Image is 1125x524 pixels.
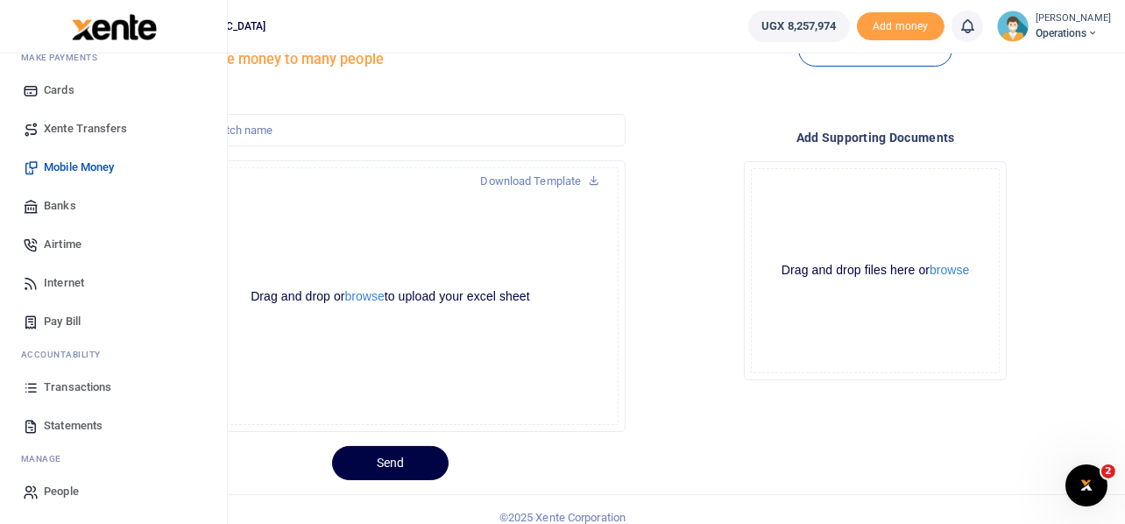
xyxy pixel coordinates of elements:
small: [PERSON_NAME] [1036,11,1111,26]
span: UGX 8,257,974 [761,18,836,35]
div: Drag and drop or to upload your excel sheet [163,288,619,305]
a: logo-small logo-large logo-large [70,19,157,32]
span: Operations [1036,25,1111,41]
div: File Uploader [155,160,626,432]
a: UGX 8,257,974 [748,11,849,42]
a: Banks [14,187,213,225]
button: Send [332,446,449,480]
span: Cards [44,81,74,99]
li: M [14,445,213,472]
iframe: Intercom live chat [1065,464,1107,506]
a: People [14,472,213,511]
span: Statements [44,417,103,435]
a: Xente Transfers [14,110,213,148]
span: Transactions [44,379,111,396]
a: Pay Bill [14,302,213,341]
img: logo-large [72,14,157,40]
li: Toup your wallet [857,12,945,41]
div: File Uploader [744,161,1007,380]
h5: Send mobile money to many people [155,51,626,68]
span: Pay Bill [44,313,81,330]
h4: Add supporting Documents [640,128,1111,147]
span: 2 [1101,464,1115,478]
span: anage [30,452,62,465]
li: Ac [14,341,213,368]
a: Statements [14,407,213,445]
span: People [44,483,79,500]
a: Cards [14,71,213,110]
span: Mobile Money [44,159,114,176]
span: Banks [44,197,76,215]
span: Airtime [44,236,81,253]
a: Download Template [467,167,614,195]
button: browse [345,290,385,302]
button: browse [930,264,969,276]
a: Add money [857,18,945,32]
a: Transactions [14,368,213,407]
a: Airtime [14,225,213,264]
input: Create a batch name [155,114,626,147]
a: Mobile Money [14,148,213,187]
span: Xente Transfers [44,120,128,138]
span: ake Payments [30,51,98,64]
span: Add money [857,12,945,41]
div: Drag and drop files here or [752,262,999,279]
span: countability [34,348,101,361]
li: M [14,44,213,71]
li: Wallet ballance [741,11,856,42]
img: profile-user [997,11,1029,42]
span: Internet [44,274,84,292]
a: profile-user [PERSON_NAME] Operations [997,11,1111,42]
a: Internet [14,264,213,302]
